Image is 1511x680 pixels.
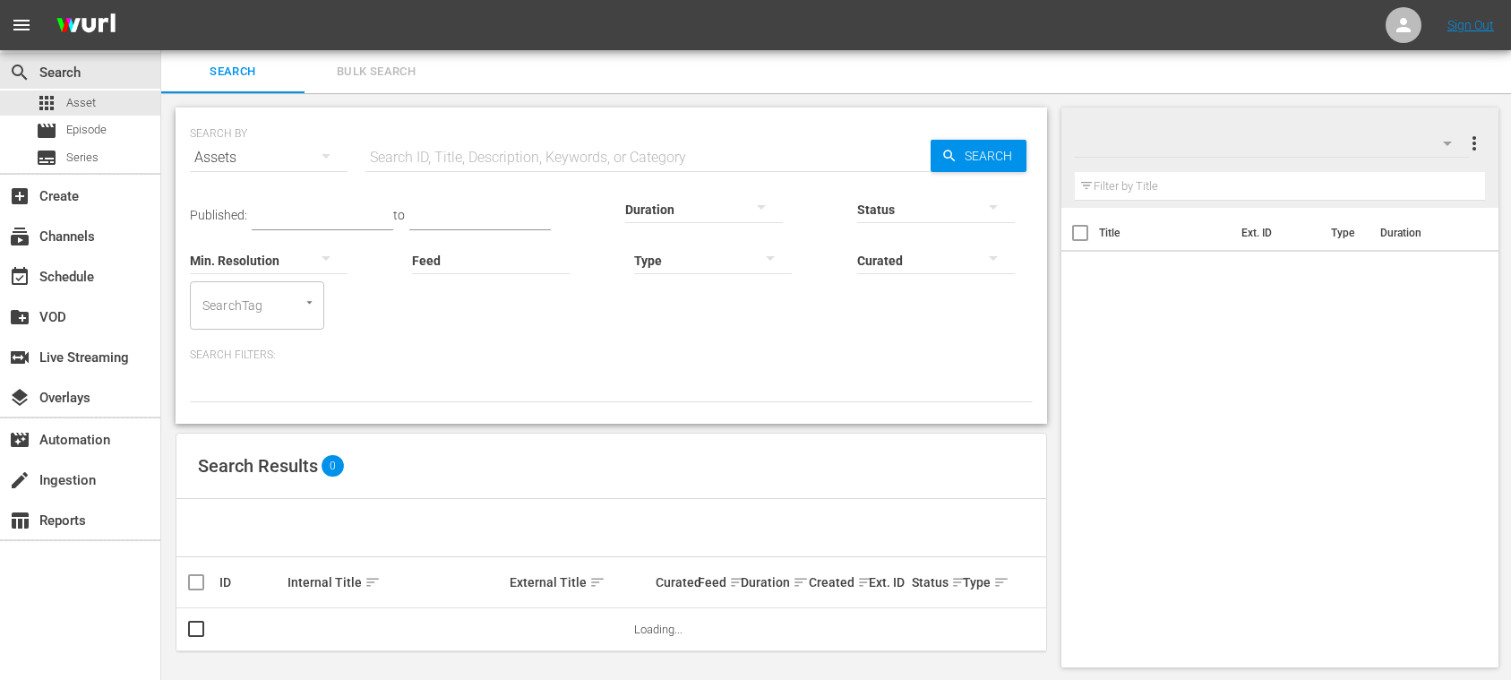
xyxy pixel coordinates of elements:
div: ID [219,575,282,590]
span: Overlays [9,387,30,409]
span: 0 [322,455,344,477]
span: Channels [9,226,30,247]
span: Search [172,62,294,82]
span: Episode [66,121,107,139]
span: sort [589,574,605,590]
span: Search Results [198,455,318,477]
span: to [393,208,405,222]
th: Type [1320,208,1369,258]
span: Create [9,185,30,207]
th: Ext. ID [1231,208,1320,258]
div: Internal Title [288,572,504,593]
div: Assets [190,133,348,183]
span: Search [957,140,1026,172]
div: Created [809,572,863,593]
span: sort [729,574,745,590]
th: Duration [1369,208,1477,258]
span: sort [857,574,873,590]
img: ans4CAIJ8jUAAAAAAAAAAAAAAAAAAAAAAAAgQb4GAAAAAAAAAAAAAAAAAAAAAAAAJMjXAAAAAAAAAAAAAAAAAAAAAAAAgAT5G... [43,4,129,47]
span: sort [993,574,1009,590]
p: Search Filters: [190,348,1033,363]
span: Bulk Search [315,62,437,82]
div: Ext. ID [869,575,906,590]
span: Ingestion [9,469,30,491]
span: Published: [190,208,247,222]
span: sort [793,574,809,590]
a: Sign Out [1447,18,1494,32]
span: sort [951,574,967,590]
button: Open [301,294,318,311]
th: Title [1099,208,1232,258]
span: more_vert [1464,133,1485,154]
span: menu [11,14,32,36]
span: VOD [9,306,30,328]
span: Reports [9,510,30,531]
span: Asset [36,92,57,114]
div: Duration [741,572,803,593]
div: Type [963,572,992,593]
span: Live Streaming [9,347,30,368]
span: Loading... [634,623,683,636]
span: Schedule [9,266,30,288]
div: Curated [656,575,693,590]
span: Series [36,147,57,168]
span: Series [66,149,99,167]
span: Asset [66,94,96,112]
span: Search [9,62,30,83]
button: Search [931,140,1026,172]
button: more_vert [1464,122,1485,165]
div: External Title [510,572,649,593]
span: Automation [9,429,30,451]
span: Episode [36,120,57,142]
div: Feed [698,572,735,593]
div: Status [912,572,957,593]
span: sort [365,574,381,590]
